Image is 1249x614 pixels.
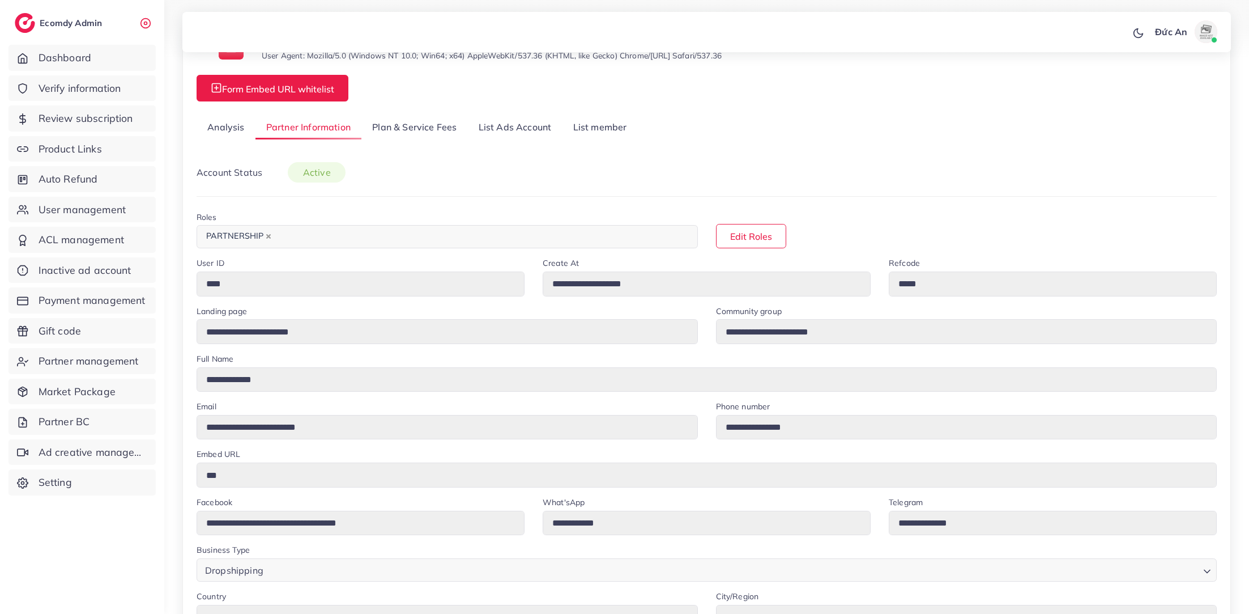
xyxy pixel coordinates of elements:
[39,293,146,308] span: Payment management
[8,348,156,374] a: Partner management
[197,353,233,365] label: Full Name
[716,401,770,412] label: Phone number
[39,263,131,278] span: Inactive ad account
[468,115,562,139] a: List Ads Account
[8,197,156,223] a: User management
[266,234,271,239] button: Deselect PARTNERSHIP
[716,591,759,602] label: City/Region
[197,306,247,317] label: Landing page
[39,81,121,96] span: Verify information
[197,211,216,223] label: Roles
[8,75,156,101] a: Verify information
[39,445,147,460] span: Ad creative management
[39,475,72,490] span: Setting
[39,354,139,369] span: Partner management
[288,162,346,183] p: active
[39,414,90,429] span: Partner BC
[8,45,156,71] a: Dashboard
[543,257,579,269] label: Create At
[361,115,467,139] a: Plan & Service Fees
[15,13,35,33] img: logo
[267,561,1199,579] input: Search for option
[39,202,126,217] span: User management
[197,544,250,556] label: Business Type
[8,318,156,344] a: Gift code
[1195,20,1217,43] img: avatar
[8,257,156,283] a: Inactive ad account
[8,379,156,405] a: Market Package
[543,497,585,508] label: What'sApp
[8,287,156,314] a: Payment management
[889,497,923,508] label: Telegram
[197,401,216,412] label: Email
[197,75,348,101] button: Form Embed URL whitelist
[8,409,156,435] a: Partner BC
[8,227,156,253] a: ACL management
[197,448,240,460] label: Embed URL
[39,384,116,399] span: Market Package
[39,142,102,156] span: Product Links
[203,562,266,579] span: Dropshipping
[197,591,226,602] label: Country
[39,172,98,187] span: Auto Refund
[197,225,698,248] div: Search for option
[39,232,124,247] span: ACL management
[716,306,782,317] label: Community group
[197,166,262,179] p: Account Status
[197,115,255,139] a: Analysis
[39,111,133,126] span: Review subscription
[40,18,105,28] h2: Ecomdy Admin
[197,497,232,508] label: Facebook
[15,13,105,33] a: logoEcomdy Admin
[8,105,156,132] a: Review subscription
[201,229,276,245] span: PARTNERSHIP
[8,469,156,496] a: Setting
[39,50,91,65] span: Dashboard
[8,439,156,465] a: Ad creative management
[197,558,1217,582] div: Search for option
[889,257,920,269] label: Refcode
[1149,20,1222,43] a: Đức Anavatar
[255,115,361,139] a: Partner Information
[562,115,637,139] a: List member
[39,324,81,338] span: Gift code
[8,166,156,192] a: Auto Refund
[197,257,224,269] label: User ID
[716,224,786,248] button: Edit Roles
[8,136,156,162] a: Product Links
[278,228,683,246] input: Search for option
[1155,25,1187,39] p: Đức An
